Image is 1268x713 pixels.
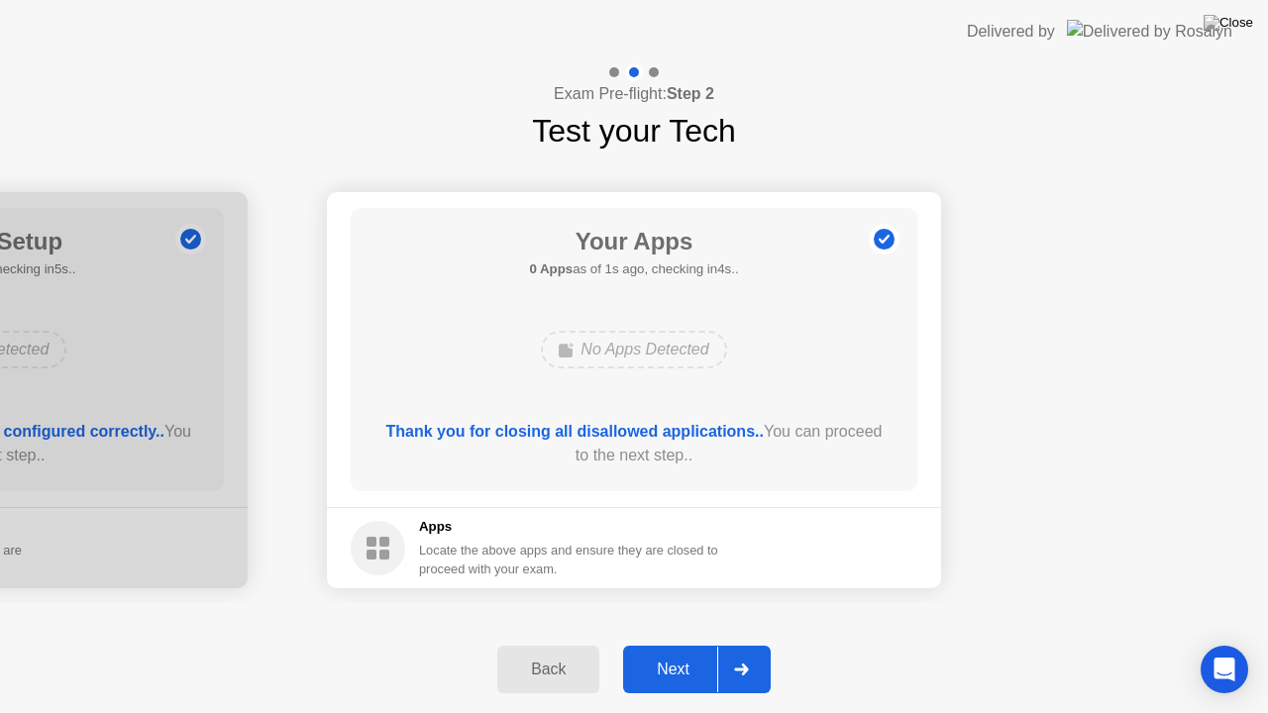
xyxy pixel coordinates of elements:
div: Next [629,661,717,678]
div: Back [503,661,593,678]
button: Next [623,646,771,693]
b: Step 2 [667,85,714,102]
b: 0 Apps [529,261,573,276]
div: Open Intercom Messenger [1201,646,1248,693]
button: Back [497,646,599,693]
img: Delivered by Rosalyn [1067,20,1232,43]
h4: Exam Pre-flight: [554,82,714,106]
div: Delivered by [967,20,1055,44]
div: Locate the above apps and ensure they are closed to proceed with your exam. [419,541,719,578]
div: No Apps Detected [541,331,726,368]
img: Close [1204,15,1253,31]
h1: Test your Tech [532,107,736,154]
h1: Your Apps [529,224,738,259]
b: Thank you for closing all disallowed applications.. [386,423,764,440]
h5: Apps [419,517,719,537]
div: You can proceed to the next step.. [379,420,890,467]
h5: as of 1s ago, checking in4s.. [529,259,738,279]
